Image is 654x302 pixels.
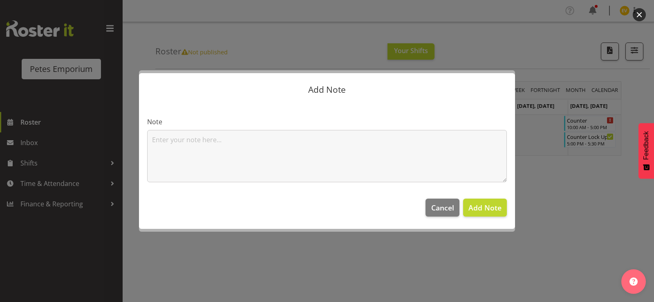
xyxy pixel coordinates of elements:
[629,277,638,286] img: help-xxl-2.png
[426,199,459,217] button: Cancel
[463,199,507,217] button: Add Note
[643,131,650,160] span: Feedback
[638,123,654,179] button: Feedback - Show survey
[431,202,454,213] span: Cancel
[147,117,507,127] label: Note
[468,203,502,213] span: Add Note
[308,84,346,95] span: Add Note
